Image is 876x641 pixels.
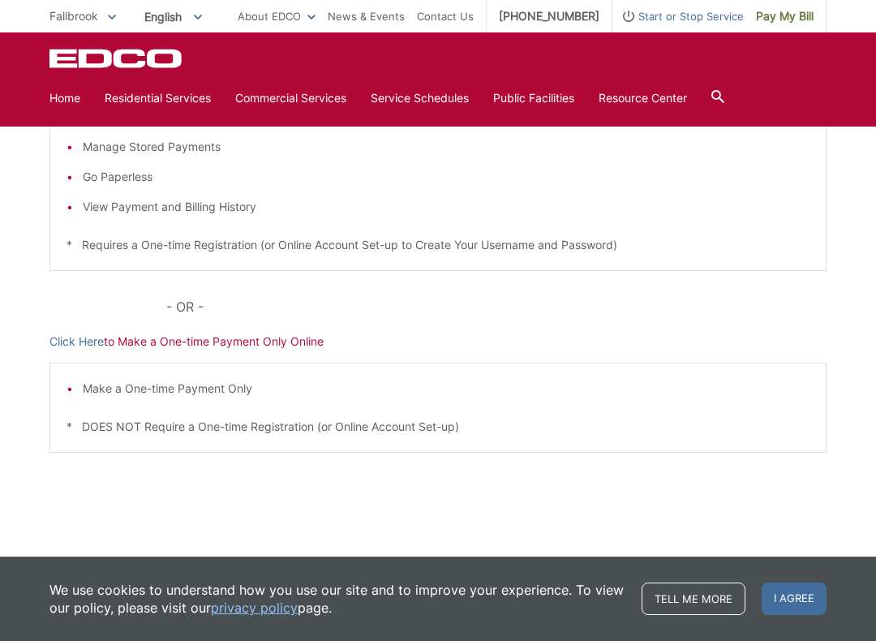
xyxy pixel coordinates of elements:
[83,168,809,186] li: Go Paperless
[49,333,827,351] p: to Make a One-time Payment Only Online
[371,89,469,107] a: Service Schedules
[105,89,211,107] a: Residential Services
[493,89,574,107] a: Public Facilities
[132,3,214,30] span: English
[599,89,687,107] a: Resource Center
[417,7,474,25] a: Contact Us
[83,138,809,156] li: Manage Stored Payments
[67,236,809,254] p: * Requires a One-time Registration (or Online Account Set-up to Create Your Username and Password)
[235,89,346,107] a: Commercial Services
[49,581,625,617] p: We use cookies to understand how you use our site and to improve your experience. To view our pol...
[49,333,104,351] a: Click Here
[67,418,809,436] p: * DOES NOT Require a One-time Registration (or Online Account Set-up)
[83,198,809,216] li: View Payment and Billing History
[756,7,814,25] span: Pay My Bill
[49,89,80,107] a: Home
[211,599,298,617] a: privacy policy
[49,9,98,23] span: Fallbrook
[328,7,405,25] a: News & Events
[166,295,827,318] p: - OR -
[83,380,809,398] li: Make a One-time Payment Only
[49,49,184,68] a: EDCD logo. Return to the homepage.
[238,7,316,25] a: About EDCO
